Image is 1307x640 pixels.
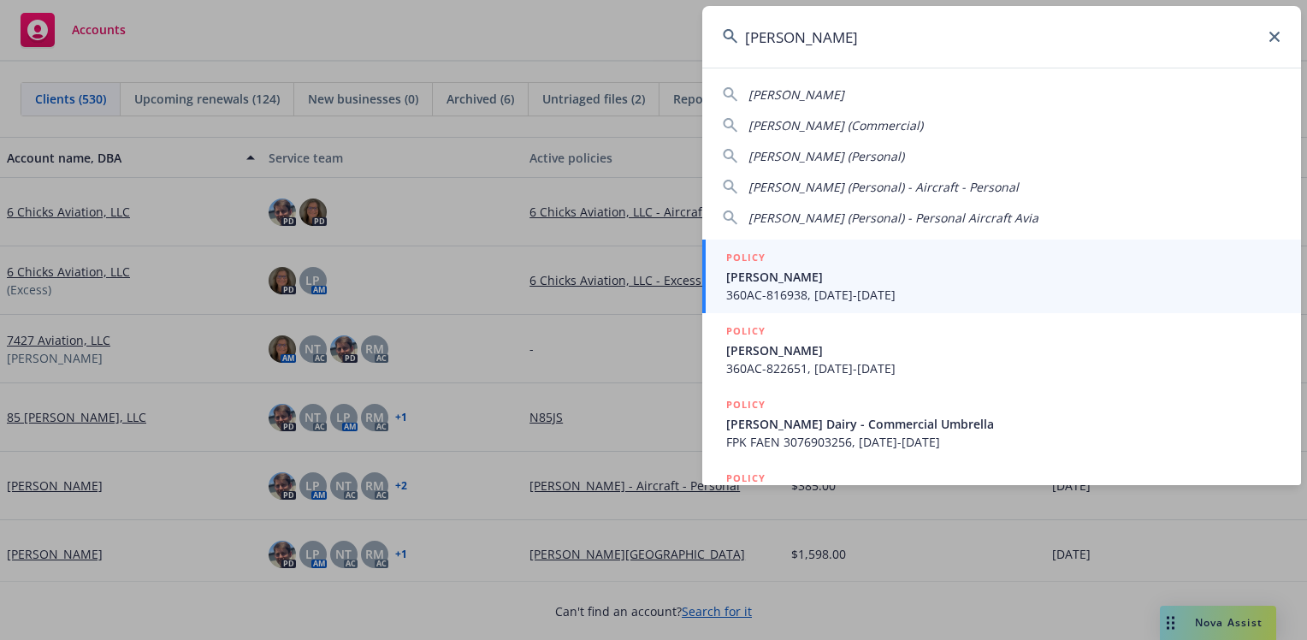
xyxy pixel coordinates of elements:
[726,415,1280,433] span: [PERSON_NAME] Dairy - Commercial Umbrella
[726,286,1280,304] span: 360AC-816938, [DATE]-[DATE]
[702,460,1301,534] a: POLICY
[726,433,1280,451] span: FPK FAEN 3076903256, [DATE]-[DATE]
[748,210,1038,226] span: [PERSON_NAME] (Personal) - Personal Aircraft Avia
[702,387,1301,460] a: POLICY[PERSON_NAME] Dairy - Commercial UmbrellaFPK FAEN 3076903256, [DATE]-[DATE]
[702,240,1301,313] a: POLICY[PERSON_NAME]360AC-816938, [DATE]-[DATE]
[748,148,904,164] span: [PERSON_NAME] (Personal)
[726,470,766,487] h5: POLICY
[726,323,766,340] h5: POLICY
[726,396,766,413] h5: POLICY
[702,313,1301,387] a: POLICY[PERSON_NAME]360AC-822651, [DATE]-[DATE]
[726,249,766,266] h5: POLICY
[726,341,1280,359] span: [PERSON_NAME]
[726,268,1280,286] span: [PERSON_NAME]
[748,86,844,103] span: [PERSON_NAME]
[748,179,1019,195] span: [PERSON_NAME] (Personal) - Aircraft - Personal
[726,359,1280,377] span: 360AC-822651, [DATE]-[DATE]
[748,117,923,133] span: [PERSON_NAME] (Commercial)
[702,6,1301,68] input: Search...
